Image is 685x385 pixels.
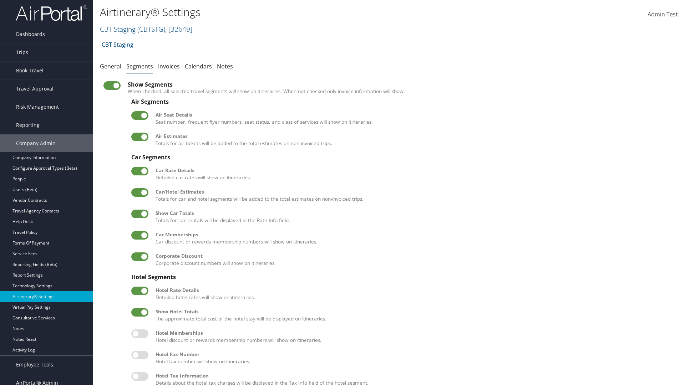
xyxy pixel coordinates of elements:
[156,308,671,323] label: The approximate total cost of the hotel stay will be displayed on itineraries.
[16,5,87,21] img: airportal-logo.png
[100,5,485,20] h1: Airtinerary® Settings
[156,351,671,365] label: Hotel fax number will show on itineraries.
[100,24,192,34] a: CBT Staging
[16,356,53,374] span: Employee Tools
[16,80,54,98] span: Travel Approval
[648,10,678,18] span: Admin Test
[648,4,678,26] a: Admin Test
[128,81,674,88] div: Show Segments
[158,62,180,70] a: Invoices
[217,62,233,70] a: Notes
[156,167,671,174] div: Car Rate Details
[156,308,671,315] div: Show Hotel Totals
[131,98,671,105] div: Air Segments
[156,372,671,379] div: Hotel Tax Information
[156,252,671,267] label: Corporate discount numbers will show on itineraries.
[16,116,40,134] span: Reporting
[100,62,121,70] a: General
[156,231,671,238] div: Car Memberships
[16,62,44,79] span: Book Travel
[128,88,674,95] label: When checked, all selected travel segments will show on itineraries. When not checked only invoic...
[156,188,671,203] label: Totals for car and hotel segments will be added to the total estimates on non-invoiced trips.
[131,274,671,280] div: Hotel Segments
[156,329,671,337] div: Hotel Memberships
[156,210,671,217] div: Show Car Totals
[156,287,671,294] div: Hotel Rate Details
[156,133,671,140] div: Air Estimates
[126,62,153,70] a: Segments
[165,24,192,34] span: , [ 32649 ]
[102,37,133,52] a: CBT Staging
[156,188,671,195] div: Car/Hotel Estimates
[131,154,671,160] div: Car Segments
[156,231,671,246] label: Car discount or rewards membership numbers will show on itineraries.
[156,252,671,260] div: Corporate Discount
[156,329,671,344] label: Hotel discount or rewards membership numbers will show on itineraries.
[156,210,671,224] label: Totals for car rentals will be displayed in the Rate Info field.
[185,62,212,70] a: Calendars
[137,24,165,34] span: ( CBTSTG )
[16,43,28,61] span: Trips
[156,111,671,118] div: Air Seat Details
[16,25,45,43] span: Dashboards
[156,111,671,126] label: Seat number, frequent flyer numbers, seat status, and class of services will show on itineraries.
[16,98,59,116] span: Risk Management
[156,167,671,181] label: Detailed car rates will show on itineraries.
[156,133,671,147] label: Totals for air tickets will be added to the total estimates on non-invoiced trips.
[156,287,671,301] label: Detailed hotel rates will show on itineraries.
[156,351,671,358] div: Hotel Fax Number
[16,134,56,152] span: Company Admin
